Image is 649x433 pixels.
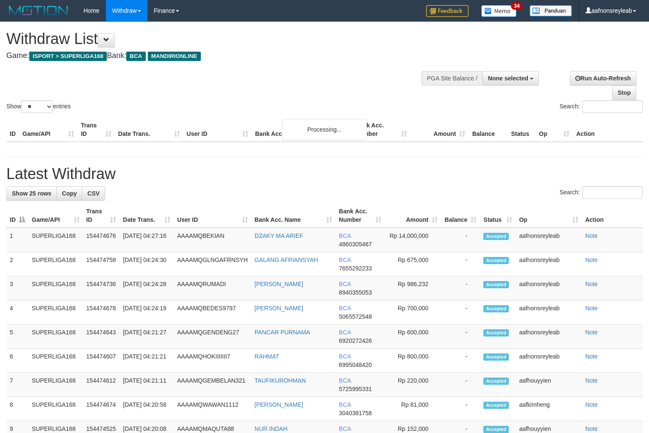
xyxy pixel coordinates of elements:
td: Rp 14,000,000 [385,228,441,252]
span: Copy 6920272426 to clipboard [339,337,372,344]
span: Copy 7655292233 to clipboard [339,265,372,272]
td: aafhouyyien [516,373,582,397]
td: - [441,349,480,373]
th: Bank Acc. Name: activate to sort column ascending [251,204,336,228]
td: AAAAMQGENDENG27 [174,325,251,349]
td: SUPERLIGA168 [28,349,83,373]
span: Accepted [483,402,509,409]
td: aafnonsreyleab [516,301,582,325]
span: BCA [339,353,351,360]
a: Note [585,281,598,287]
td: Rp 700,000 [385,301,441,325]
span: Accepted [483,329,509,336]
td: [DATE] 04:20:58 [119,397,174,421]
span: BCA [339,232,351,239]
td: aafnonsreyleab [516,252,582,276]
td: 154474676 [83,228,120,252]
th: Action [573,118,643,142]
input: Search: [582,186,643,199]
span: Copy 6995048420 to clipboard [339,361,372,368]
td: SUPERLIGA168 [28,252,83,276]
span: Accepted [483,257,509,264]
a: Note [585,256,598,263]
th: Bank Acc. Name [252,118,352,142]
th: Trans ID [78,118,115,142]
span: Copy 5725995331 to clipboard [339,386,372,392]
td: SUPERLIGA168 [28,373,83,397]
a: NUR INDAH [255,425,288,432]
th: User ID [183,118,252,142]
td: AAAAMQGEMBELAN321 [174,373,251,397]
td: AAAAMQGLNGAFRNSYH [174,252,251,276]
td: Rp 675,000 [385,252,441,276]
td: 154474643 [83,325,120,349]
img: MOTION_logo.png [6,4,71,17]
span: BCA [339,401,351,408]
td: Rp 600,000 [385,325,441,349]
td: aafnonsreyleab [516,228,582,252]
label: Search: [560,186,643,199]
span: ISPORT > SUPERLIGA168 [29,52,107,61]
div: PGA Site Balance / [422,71,483,85]
td: SUPERLIGA168 [28,325,83,349]
a: Note [585,425,598,432]
td: [DATE] 04:21:11 [119,373,174,397]
td: - [441,276,480,301]
a: Copy [56,186,82,201]
label: Search: [560,100,643,113]
td: 154474758 [83,252,120,276]
th: Game/API: activate to sort column ascending [28,204,83,228]
td: Rp 986,232 [385,276,441,301]
td: [DATE] 04:24:19 [119,301,174,325]
a: TAUFIKUROHMAN [255,377,306,384]
th: Date Trans.: activate to sort column ascending [119,204,174,228]
td: - [441,252,480,276]
label: Show entries [6,100,71,113]
th: Bank Acc. Number: activate to sort column ascending [336,204,385,228]
td: 154474607 [83,349,120,373]
span: BCA [339,305,351,312]
td: 5 [6,325,28,349]
span: MANDIRIONLINE [148,52,201,61]
th: Status: activate to sort column ascending [480,204,516,228]
td: AAAAMQHOKIIIIIII7 [174,349,251,373]
span: Accepted [483,353,509,361]
a: Stop [612,85,636,100]
td: 3 [6,276,28,301]
th: ID: activate to sort column descending [6,204,28,228]
h4: Game: Bank: [6,52,424,60]
td: - [441,301,480,325]
span: BCA [339,329,351,336]
a: Run Auto-Refresh [570,71,636,85]
div: Processing... [282,119,367,140]
span: BCA [339,256,351,263]
th: Amount: activate to sort column ascending [385,204,441,228]
td: Rp 81,000 [385,397,441,421]
td: 7 [6,373,28,397]
td: 154474674 [83,397,120,421]
span: Accepted [483,305,509,312]
span: Accepted [483,378,509,385]
th: Balance [469,118,508,142]
span: Copy 4860305467 to clipboard [339,241,372,248]
a: PANCAR PURNAMA [255,329,310,336]
th: Trans ID: activate to sort column ascending [83,204,120,228]
a: Note [585,377,598,384]
td: [DATE] 04:24:30 [119,252,174,276]
td: - [441,228,480,252]
td: 1 [6,228,28,252]
span: 34 [511,2,522,10]
td: aafkimheng [516,397,582,421]
span: Accepted [483,426,509,433]
span: BCA [126,52,145,61]
td: 2 [6,252,28,276]
td: 8 [6,397,28,421]
a: DZAKY MA ARIEF [255,232,303,239]
th: Balance: activate to sort column ascending [441,204,480,228]
a: Note [585,232,598,239]
td: aafnonsreyleab [516,325,582,349]
td: AAAAMQBEDES9797 [174,301,251,325]
a: Note [585,305,598,312]
th: ID [6,118,19,142]
td: AAAAMQRUMADI [174,276,251,301]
